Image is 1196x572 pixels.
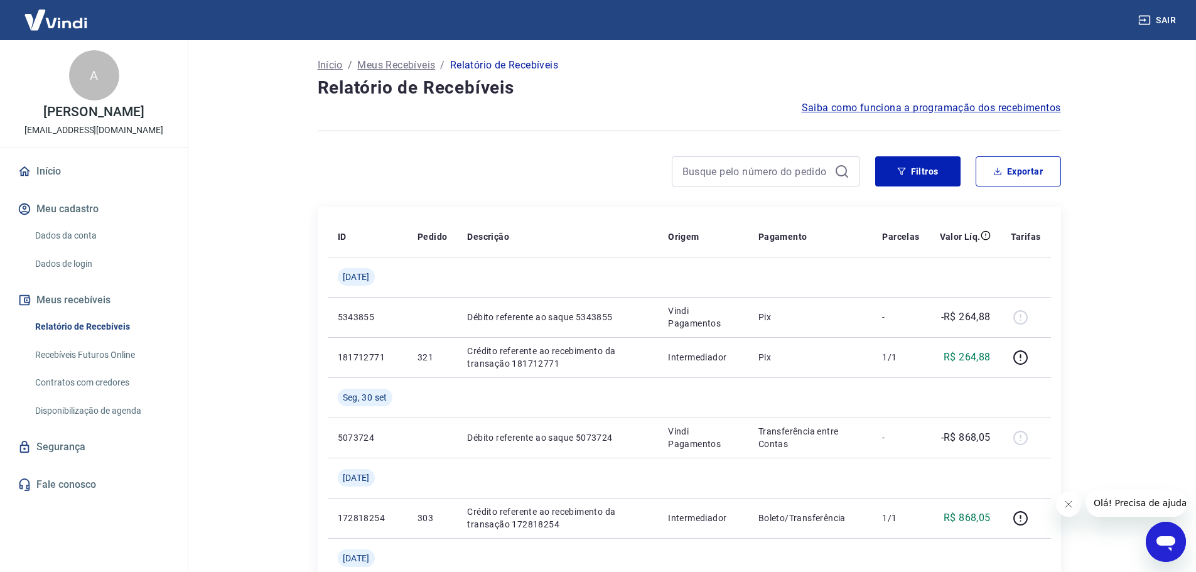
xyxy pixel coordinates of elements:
a: Segurança [15,433,173,461]
a: Fale conosco [15,471,173,499]
a: Relatório de Recebíveis [30,314,173,340]
p: Intermediador [668,351,738,364]
p: R$ 868,05 [944,510,991,526]
span: [DATE] [343,472,370,484]
h4: Relatório de Recebíveis [318,75,1061,100]
p: -R$ 868,05 [941,430,991,445]
a: Recebíveis Futuros Online [30,342,173,368]
p: Pix [758,311,863,323]
p: Débito referente ao saque 5343855 [467,311,648,323]
p: Pagamento [758,230,807,243]
p: Pedido [418,230,447,243]
p: 5343855 [338,311,397,323]
a: Início [15,158,173,185]
p: 321 [418,351,447,364]
a: Dados da conta [30,223,173,249]
p: ID [338,230,347,243]
p: 5073724 [338,431,397,444]
p: R$ 264,88 [944,350,991,365]
button: Meu cadastro [15,195,173,223]
p: 172818254 [338,512,397,524]
iframe: Botão para abrir a janela de mensagens [1146,522,1186,562]
p: 181712771 [338,351,397,364]
p: Crédito referente ao recebimento da transação 181712771 [467,345,648,370]
p: Intermediador [668,512,738,524]
button: Filtros [875,156,961,186]
p: Pix [758,351,863,364]
p: 303 [418,512,447,524]
p: / [348,58,352,73]
p: Relatório de Recebíveis [450,58,558,73]
iframe: Fechar mensagem [1056,492,1081,517]
p: Boleto/Transferência [758,512,863,524]
span: Seg, 30 set [343,391,387,404]
span: [DATE] [343,552,370,564]
p: Transferência entre Contas [758,425,863,450]
a: Disponibilização de agenda [30,398,173,424]
a: Início [318,58,343,73]
a: Meus Recebíveis [357,58,435,73]
button: Exportar [976,156,1061,186]
p: Vindi Pagamentos [668,425,738,450]
p: Crédito referente ao recebimento da transação 172818254 [467,505,648,531]
a: Dados de login [30,251,173,277]
p: Parcelas [882,230,919,243]
iframe: Mensagem da empresa [1086,489,1186,517]
p: [PERSON_NAME] [43,105,144,119]
p: [EMAIL_ADDRESS][DOMAIN_NAME] [24,124,163,137]
p: Valor Líq. [940,230,981,243]
p: Origem [668,230,699,243]
p: 1/1 [882,512,919,524]
p: Débito referente ao saque 5073724 [467,431,648,444]
span: Olá! Precisa de ajuda? [8,9,105,19]
div: A [69,50,119,100]
a: Saiba como funciona a programação dos recebimentos [802,100,1061,116]
p: -R$ 264,88 [941,310,991,325]
p: Vindi Pagamentos [668,305,738,330]
input: Busque pelo número do pedido [682,162,829,181]
p: Descrição [467,230,509,243]
p: - [882,431,919,444]
p: Tarifas [1011,230,1041,243]
p: - [882,311,919,323]
button: Meus recebíveis [15,286,173,314]
span: [DATE] [343,271,370,283]
button: Sair [1136,9,1181,32]
img: Vindi [15,1,97,39]
p: / [440,58,444,73]
p: 1/1 [882,351,919,364]
a: Contratos com credores [30,370,173,396]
